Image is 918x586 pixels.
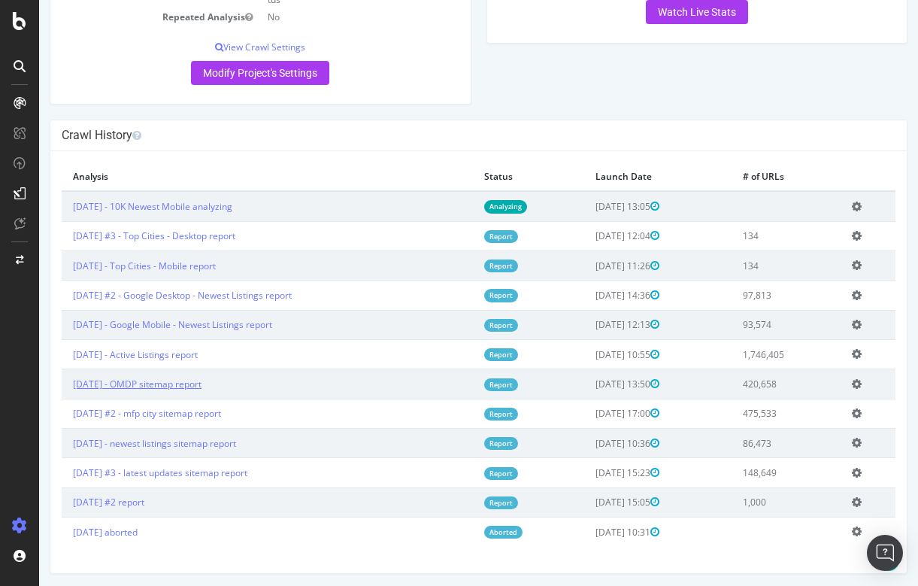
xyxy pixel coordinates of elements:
span: [DATE] 12:04 [556,229,620,242]
th: Analysis [23,162,434,191]
a: Report [445,348,479,361]
td: 93,574 [692,310,801,339]
td: Repeated Analysis [23,8,221,26]
td: 1,000 [692,487,801,517]
td: 420,658 [692,369,801,399]
span: [DATE] 11:26 [556,260,620,272]
a: [DATE] #3 - Top Cities - Desktop report [34,229,196,242]
span: [DATE] 14:36 [556,289,620,302]
td: 1,746,405 [692,340,801,369]
a: Modify Project's Settings [152,61,290,85]
a: Report [445,230,479,243]
a: Report [445,378,479,391]
span: [DATE] 10:31 [556,526,620,539]
a: Report [445,437,479,450]
th: # of URLs [692,162,801,191]
a: [DATE] aborted [34,526,98,539]
td: 134 [692,251,801,281]
a: Report [445,496,479,509]
a: Report [445,408,479,421]
span: [DATE] 10:55 [556,348,620,361]
th: Status [434,162,545,191]
span: [DATE] 12:13 [556,318,620,331]
a: Report [445,319,479,332]
th: Launch Date [545,162,692,191]
span: [DATE] 10:36 [556,437,620,450]
a: [DATE] #3 - latest updates sitemap report [34,466,208,479]
a: Report [445,467,479,480]
h4: Crawl History [23,128,856,143]
a: Aborted [445,526,483,539]
a: [DATE] - Top Cities - Mobile report [34,260,177,272]
td: 97,813 [692,281,801,310]
a: [DATE] - Google Mobile - Newest Listings report [34,318,233,331]
span: [DATE] 15:05 [556,496,620,509]
a: [DATE] - OMDP sitemap report [34,378,162,390]
td: 475,533 [692,399,801,428]
td: 86,473 [692,429,801,458]
div: Open Intercom Messenger [867,535,903,571]
td: No [221,8,420,26]
a: Analyzing [445,200,488,213]
a: [DATE] - Active Listings report [34,348,159,361]
a: [DATE] #2 - Google Desktop - Newest Listings report [34,289,253,302]
a: Report [445,289,479,302]
a: [DATE] #2 - mfp city sitemap report [34,407,182,420]
span: [DATE] 15:23 [556,466,620,479]
a: Report [445,260,479,272]
span: [DATE] 13:50 [556,378,620,390]
a: [DATE] - newest listings sitemap report [34,437,197,450]
p: View Crawl Settings [23,41,420,53]
a: [DATE] - 10K Newest Mobile analyzing [34,200,193,213]
span: [DATE] 13:05 [556,200,620,213]
span: [DATE] 17:00 [556,407,620,420]
a: [DATE] #2 report [34,496,105,509]
td: 148,649 [692,458,801,487]
td: 134 [692,221,801,250]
